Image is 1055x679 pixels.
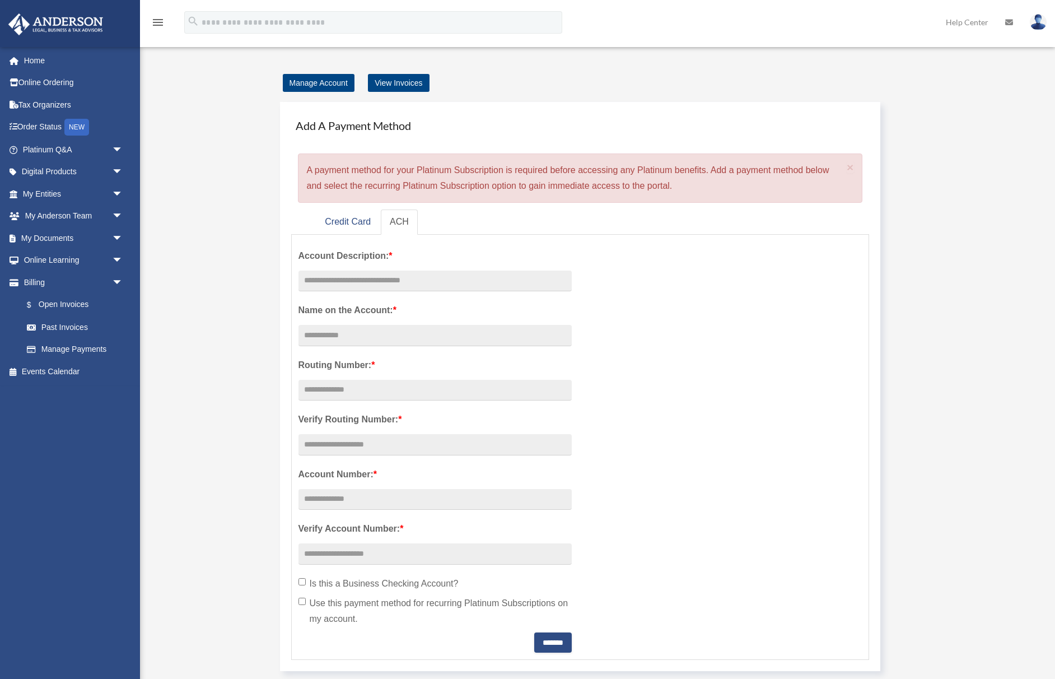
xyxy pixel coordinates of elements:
[283,74,354,92] a: Manage Account
[8,116,140,139] a: Order StatusNEW
[8,227,140,249] a: My Documentsarrow_drop_down
[381,210,418,235] a: ACH
[291,113,870,138] h4: Add A Payment Method
[112,205,134,228] span: arrow_drop_down
[298,521,572,537] label: Verify Account Number:
[112,138,134,161] span: arrow_drop_down
[33,298,39,312] span: $
[112,227,134,250] span: arrow_drop_down
[64,119,89,136] div: NEW
[112,183,134,206] span: arrow_drop_down
[298,598,306,605] input: Use this payment method for recurring Platinum Subscriptions on my account.
[8,94,140,116] a: Tax Organizers
[298,412,572,427] label: Verify Routing Number:
[8,360,140,383] a: Events Calendar
[8,249,140,272] a: Online Learningarrow_drop_down
[8,205,140,227] a: My Anderson Teamarrow_drop_down
[298,154,863,203] div: A payment method for your Platinum Subscription is required before accessing any Platinum benefit...
[8,161,140,183] a: Digital Productsarrow_drop_down
[8,271,140,294] a: Billingarrow_drop_down
[112,271,134,294] span: arrow_drop_down
[8,49,140,72] a: Home
[151,20,165,29] a: menu
[16,316,140,338] a: Past Invoices
[16,338,134,361] a: Manage Payments
[8,138,140,161] a: Platinum Q&Aarrow_drop_down
[298,248,572,264] label: Account Description:
[5,13,106,35] img: Anderson Advisors Platinum Portal
[316,210,380,235] a: Credit Card
[298,596,572,627] label: Use this payment method for recurring Platinum Subscriptions on my account.
[112,249,134,272] span: arrow_drop_down
[298,467,572,482] label: Account Number:
[847,161,854,173] button: Close
[847,161,854,174] span: ×
[187,15,199,27] i: search
[8,72,140,94] a: Online Ordering
[112,161,134,184] span: arrow_drop_down
[16,294,140,317] a: $Open Invoices
[8,183,140,205] a: My Entitiesarrow_drop_down
[1030,14,1047,30] img: User Pic
[298,578,306,585] input: Is this a Business Checking Account?
[151,16,165,29] i: menu
[298,303,572,318] label: Name on the Account:
[368,74,429,92] a: View Invoices
[298,357,572,373] label: Routing Number:
[298,576,572,592] label: Is this a Business Checking Account?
